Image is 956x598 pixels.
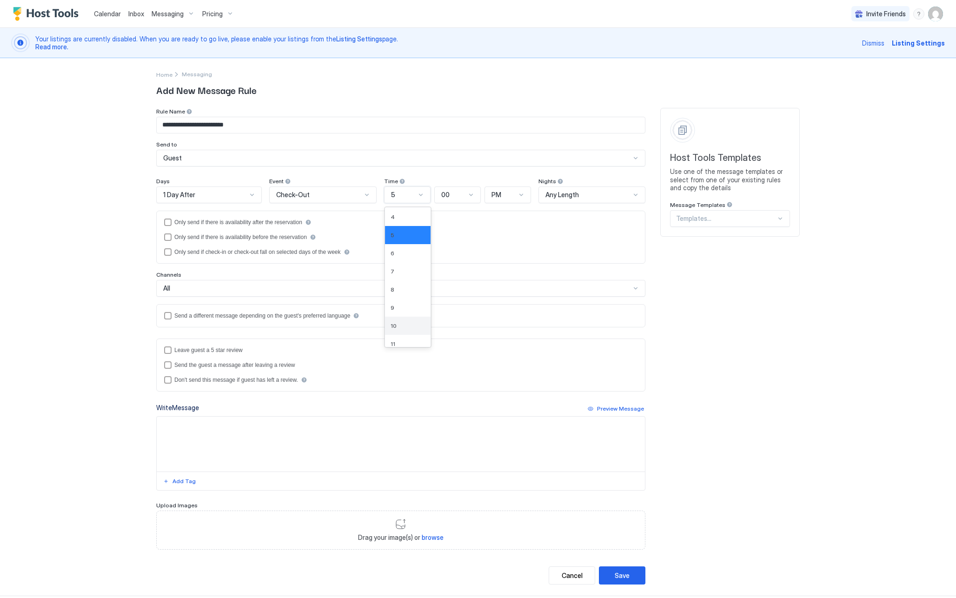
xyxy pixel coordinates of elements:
div: sendMessageAfterLeavingReview [164,361,637,369]
div: Don't send this message if guest has left a review. [174,377,298,383]
span: Check-Out [276,191,310,199]
button: Save [599,566,645,585]
span: 4 [391,213,395,220]
a: Calendar [94,9,121,19]
span: Guest [163,154,182,162]
div: Breadcrumb [156,69,173,79]
span: Use one of the message templates or select from one of your existing rules and copy the details [670,167,790,192]
div: Preview Message [597,405,644,413]
span: 9 [391,304,394,311]
div: Send the guest a message after leaving a review [174,362,295,368]
span: Message Templates [670,201,725,208]
div: Leave guest a 5 star review [174,347,243,353]
span: 6 [391,250,394,257]
span: Channels [156,271,181,278]
div: languagesEnabled [164,312,637,319]
div: Add Tag [173,477,196,485]
div: isLimited [164,248,637,256]
span: Inbox [128,10,144,18]
span: Host Tools Templates [670,152,790,164]
span: 11 [391,340,395,347]
span: Home [156,71,173,78]
a: Read more. [35,43,68,51]
span: Invite Friends [866,10,906,18]
textarea: Input Field [157,417,645,472]
div: Cancel [562,571,583,580]
span: 7 [391,268,394,275]
span: Add New Message Rule [156,83,800,97]
a: Listing Settings [336,35,382,43]
span: 5 [391,232,394,239]
span: 1 Day After [163,191,195,199]
span: Rule Name [156,108,185,115]
div: Listing Settings [892,38,945,48]
div: Only send if there is availability before the reservation [174,234,307,240]
button: Cancel [549,566,595,585]
span: 5 [391,191,395,199]
span: Nights [538,178,556,185]
div: Send a different message depending on the guest's preferred language [174,312,350,319]
div: Save [615,571,630,580]
span: Calendar [94,10,121,18]
div: reviewEnabled [164,346,637,354]
a: Host Tools Logo [13,7,83,21]
a: Inbox [128,9,144,19]
button: Preview Message [586,403,645,414]
div: Only send if there is availability after the reservation [174,219,302,226]
input: Input Field [157,117,645,133]
div: Write Message [156,403,199,412]
div: Breadcrumb [182,71,212,78]
div: Dismiss [862,38,884,48]
span: Send to [156,141,177,148]
span: 10 [391,322,397,329]
span: Messaging [152,10,184,18]
span: 00 [441,191,450,199]
span: Event [269,178,284,185]
a: Home [156,69,173,79]
span: Time [384,178,398,185]
span: Any Length [545,191,579,199]
button: Add Tag [162,476,197,487]
div: beforeReservation [164,233,637,241]
div: User profile [928,7,943,21]
span: Messaging [182,71,212,78]
span: Days [156,178,170,185]
span: Your listings are currently disabled. When you are ready to go live, please enable your listings ... [35,35,856,51]
span: 8 [391,286,394,293]
div: Only send if check-in or check-out fall on selected days of the week [174,249,341,255]
div: menu [913,8,924,20]
span: PM [491,191,501,199]
span: Upload Images [156,502,198,509]
span: Drag your image(s) or [358,533,444,542]
span: All [163,284,170,292]
div: afterReservation [164,219,637,226]
span: browse [422,533,444,541]
div: disableMessageAfterReview [164,376,637,384]
span: Pricing [202,10,223,18]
